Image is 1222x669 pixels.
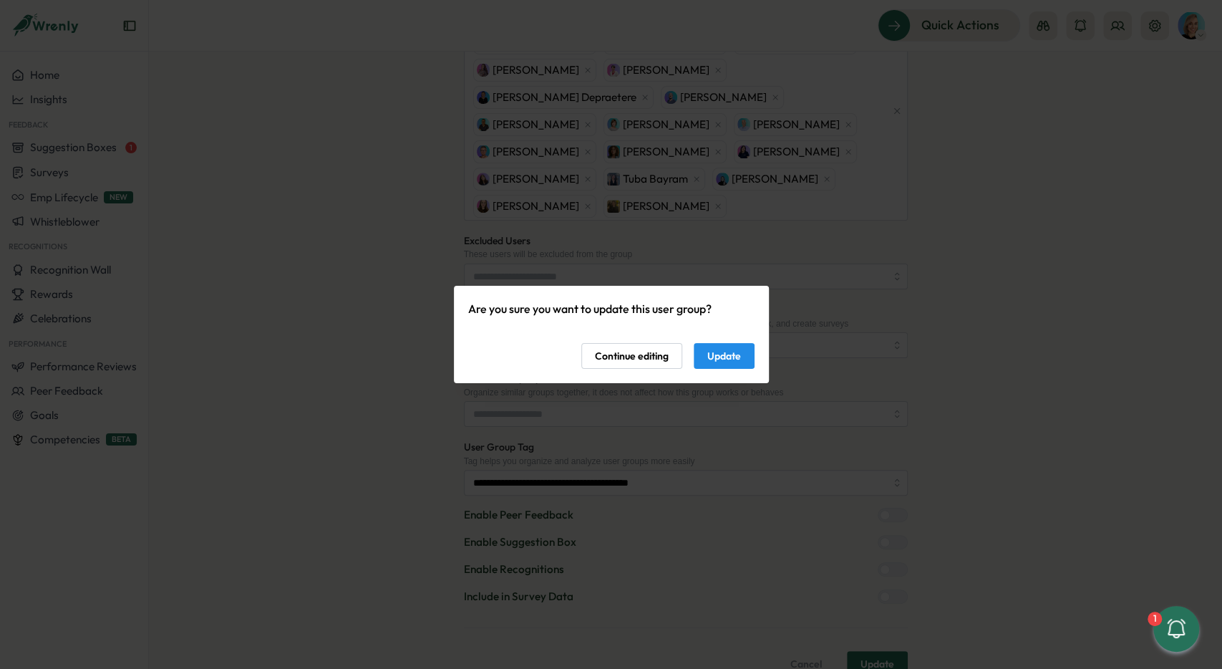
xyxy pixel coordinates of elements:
span: Continue editing [595,344,669,368]
button: Continue editing [581,343,682,369]
button: Update [694,343,755,369]
p: Are you sure you want to update this user group? [468,300,755,318]
span: Update [707,344,741,368]
div: 1 [1148,612,1162,626]
button: 1 [1153,606,1199,652]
